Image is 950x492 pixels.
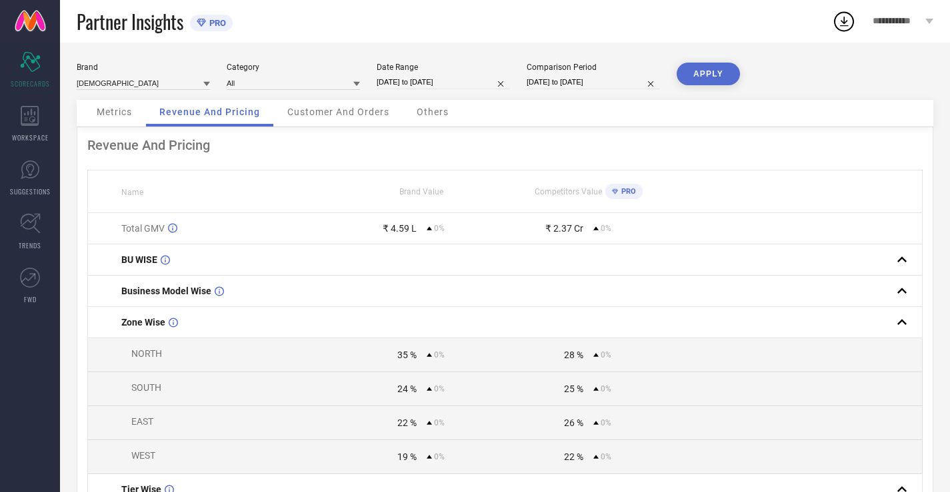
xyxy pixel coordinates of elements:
[397,383,417,394] div: 24 %
[527,63,660,72] div: Comparison Period
[545,223,583,234] div: ₹ 2.37 Cr
[121,286,211,296] span: Business Model Wise
[131,348,162,359] span: NORTH
[417,107,449,117] span: Others
[121,223,165,234] span: Total GMV
[399,187,443,196] span: Brand Value
[434,384,445,393] span: 0%
[10,186,51,196] span: SUGGESTIONS
[77,63,210,72] div: Brand
[564,417,583,428] div: 26 %
[12,132,49,142] span: WORKSPACE
[131,416,153,427] span: EAST
[564,451,583,462] div: 22 %
[383,223,417,234] div: ₹ 4.59 L
[618,187,636,196] span: PRO
[121,317,165,328] span: Zone Wise
[677,63,740,85] button: APPLY
[87,137,923,153] div: Revenue And Pricing
[397,451,417,462] div: 19 %
[434,418,445,427] span: 0%
[377,63,510,72] div: Date Range
[601,452,611,461] span: 0%
[434,224,445,233] span: 0%
[434,350,445,360] span: 0%
[434,452,445,461] span: 0%
[24,294,37,304] span: FWD
[397,350,417,360] div: 35 %
[227,63,360,72] div: Category
[11,79,50,89] span: SCORECARDS
[397,417,417,428] div: 22 %
[601,418,611,427] span: 0%
[206,18,226,28] span: PRO
[77,8,183,35] span: Partner Insights
[377,75,510,89] input: Select date range
[159,107,260,117] span: Revenue And Pricing
[131,450,155,461] span: WEST
[601,384,611,393] span: 0%
[535,187,602,196] span: Competitors Value
[527,75,660,89] input: Select comparison period
[564,383,583,394] div: 25 %
[832,9,856,33] div: Open download list
[564,350,583,360] div: 28 %
[19,240,41,250] span: TRENDS
[601,350,611,360] span: 0%
[121,188,143,197] span: Name
[121,254,157,265] span: BU WISE
[97,107,132,117] span: Metrics
[287,107,389,117] span: Customer And Orders
[131,382,161,393] span: SOUTH
[601,224,611,233] span: 0%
